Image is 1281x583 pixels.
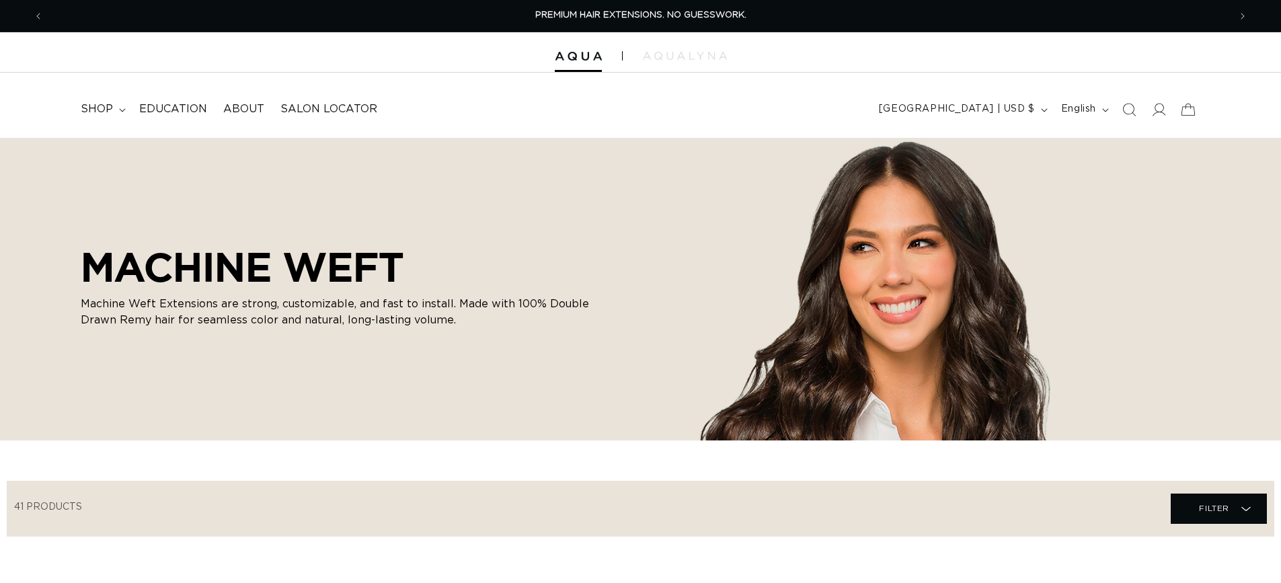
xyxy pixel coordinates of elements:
button: Previous announcement [24,3,53,29]
button: English [1053,97,1114,122]
span: Filter [1199,496,1229,521]
button: Next announcement [1228,3,1257,29]
span: About [223,102,264,116]
a: About [215,94,272,124]
span: 41 products [14,502,82,512]
h2: MACHINE WEFT [81,243,592,290]
p: Machine Weft Extensions are strong, customizable, and fast to install. Made with 100% Double Draw... [81,296,592,328]
span: English [1061,102,1096,116]
summary: Filter [1171,494,1267,524]
img: Aqua Hair Extensions [555,52,602,61]
span: shop [81,102,113,116]
button: [GEOGRAPHIC_DATA] | USD $ [871,97,1053,122]
summary: shop [73,94,131,124]
span: PREMIUM HAIR EXTENSIONS. NO GUESSWORK. [535,11,746,20]
a: Education [131,94,215,124]
span: Education [139,102,207,116]
a: Salon Locator [272,94,385,124]
span: Salon Locator [280,102,377,116]
summary: Search [1114,95,1144,124]
span: [GEOGRAPHIC_DATA] | USD $ [879,102,1035,116]
img: aqualyna.com [643,52,727,60]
